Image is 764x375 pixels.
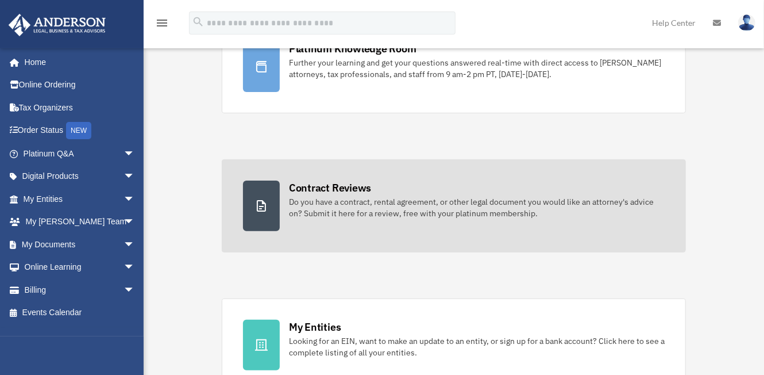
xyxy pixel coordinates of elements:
[8,165,152,188] a: Digital Productsarrow_drop_down
[289,181,371,195] div: Contract Reviews
[8,211,152,234] a: My [PERSON_NAME] Teamarrow_drop_down
[8,187,152,211] a: My Entitiesarrow_drop_down
[289,335,665,358] div: Looking for an EIN, want to make an update to an entity, or sign up for a bank account? Click her...
[289,41,416,56] div: Platinum Knowledge Room
[155,20,169,30] a: menu
[124,256,146,280] span: arrow_drop_down
[8,51,146,74] a: Home
[124,211,146,234] span: arrow_drop_down
[289,57,665,80] div: Further your learning and get your questions answered real-time with direct access to [PERSON_NAM...
[289,196,665,219] div: Do you have a contract, rental agreement, or other legal document you would like an attorney's ad...
[155,16,169,30] i: menu
[8,301,152,324] a: Events Calendar
[8,119,152,143] a: Order StatusNEW
[289,320,341,334] div: My Entities
[222,20,686,113] a: Platinum Knowledge Room Further your learning and get your questions answered real-time with dire...
[8,96,152,119] a: Tax Organizers
[124,278,146,302] span: arrow_drop_down
[192,16,204,28] i: search
[5,14,109,36] img: Anderson Advisors Platinum Portal
[124,142,146,166] span: arrow_drop_down
[124,233,146,257] span: arrow_drop_down
[124,187,146,211] span: arrow_drop_down
[66,122,91,139] div: NEW
[222,159,686,252] a: Contract Reviews Do you have a contract, rental agreement, or other legal document you would like...
[8,142,152,165] a: Platinum Q&Aarrow_drop_down
[738,14,755,31] img: User Pic
[8,74,152,97] a: Online Ordering
[124,165,146,189] span: arrow_drop_down
[8,233,152,256] a: My Documentsarrow_drop_down
[8,278,152,301] a: Billingarrow_drop_down
[8,256,152,279] a: Online Learningarrow_drop_down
